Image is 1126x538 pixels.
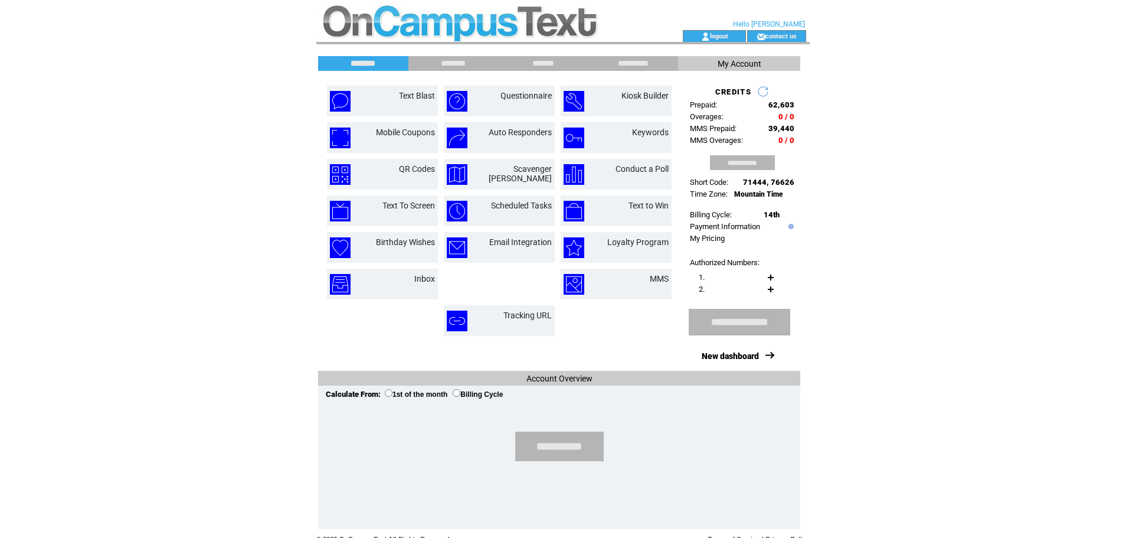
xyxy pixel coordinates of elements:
[632,128,669,137] a: Keywords
[690,190,728,198] span: Time Zone:
[330,91,351,112] img: text-blast.png
[330,128,351,148] img: mobile-coupons.png
[500,91,552,100] a: Questionnaire
[690,112,724,121] span: Overages:
[718,59,761,69] span: My Account
[491,201,552,210] a: Scheduled Tasks
[385,389,392,397] input: 1st of the month
[564,237,584,258] img: loyalty-program.png
[690,258,760,267] span: Authorized Numbers:
[702,351,759,361] a: New dashboard
[564,91,584,112] img: kiosk-builder.png
[764,210,780,219] span: 14th
[453,390,503,399] label: Billing Cycle
[447,201,467,221] img: scheduled-tasks.png
[564,274,584,295] img: mms.png
[616,164,669,174] a: Conduct a Poll
[701,32,710,41] img: account_icon.gif
[447,237,467,258] img: email-integration.png
[399,164,435,174] a: QR Codes
[447,311,467,331] img: tracking-url.png
[330,274,351,295] img: inbox.png
[453,389,460,397] input: Billing Cycle
[376,128,435,137] a: Mobile Coupons
[743,178,794,187] span: 71444, 76626
[690,234,725,243] a: My Pricing
[733,20,805,28] span: Hello [PERSON_NAME]
[414,274,435,283] a: Inbox
[489,128,552,137] a: Auto Responders
[710,32,728,40] a: logout
[526,374,593,383] span: Account Overview
[447,164,467,185] img: scavenger-hunt.png
[690,100,717,109] span: Prepaid:
[489,164,552,183] a: Scavenger [PERSON_NAME]
[765,32,797,40] a: contact us
[330,164,351,185] img: qr-codes.png
[447,128,467,148] img: auto-responders.png
[699,273,705,282] span: 1.
[447,91,467,112] img: questionnaire.png
[564,128,584,148] img: keywords.png
[690,210,732,219] span: Billing Cycle:
[785,224,794,229] img: help.gif
[715,87,751,96] span: CREDITS
[621,91,669,100] a: Kiosk Builder
[399,91,435,100] a: Text Blast
[768,100,794,109] span: 62,603
[326,390,381,399] span: Calculate From:
[503,311,552,320] a: Tracking URL
[376,237,435,247] a: Birthday Wishes
[330,237,351,258] img: birthday-wishes.png
[385,390,447,399] label: 1st of the month
[607,237,669,247] a: Loyalty Program
[690,222,760,231] a: Payment Information
[734,190,783,198] span: Mountain Time
[650,274,669,283] a: MMS
[690,124,737,133] span: MMS Prepaid:
[699,285,705,294] span: 2.
[489,237,552,247] a: Email Integration
[690,178,728,187] span: Short Code:
[768,124,794,133] span: 39,440
[690,136,743,145] span: MMS Overages:
[564,201,584,221] img: text-to-win.png
[564,164,584,185] img: conduct-a-poll.png
[382,201,435,210] a: Text To Screen
[778,136,794,145] span: 0 / 0
[330,201,351,221] img: text-to-screen.png
[757,32,765,41] img: contact_us_icon.gif
[778,112,794,121] span: 0 / 0
[629,201,669,210] a: Text to Win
